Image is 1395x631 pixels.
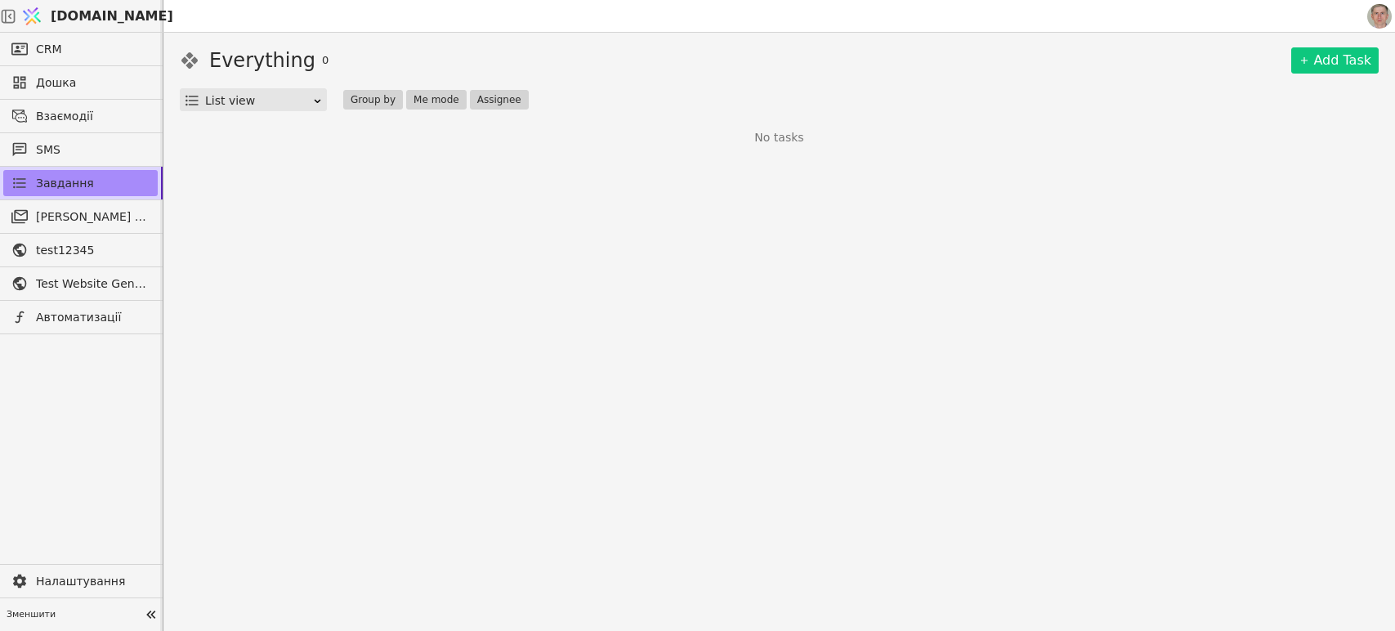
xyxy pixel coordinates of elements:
button: Assignee [470,90,529,110]
span: CRM [36,41,62,58]
a: SMS [3,136,158,163]
a: [DOMAIN_NAME] [16,1,163,32]
span: Взаємодії [36,108,150,125]
img: Logo [20,1,44,32]
h1: Everything [209,46,315,75]
div: List view [205,89,312,112]
span: Зменшити [7,608,140,622]
span: 0 [322,52,329,69]
a: test12345 [3,237,158,263]
a: Test Website General template [3,271,158,297]
button: Me mode [406,90,467,110]
span: Test Website General template [36,275,150,293]
span: Автоматизації [36,309,150,326]
a: Автоматизації [3,304,158,330]
span: SMS [36,141,150,159]
a: Add Task [1291,47,1379,74]
span: [DOMAIN_NAME] [51,7,173,26]
a: Завдання [3,170,158,196]
a: Дошка [3,69,158,96]
img: 1560949290925-CROPPED-IMG_0201-2-.jpg [1367,4,1392,29]
a: Налаштування [3,568,158,594]
p: No tasks [754,129,803,146]
span: [PERSON_NAME] розсилки [36,208,150,226]
a: CRM [3,36,158,62]
span: Завдання [36,175,94,192]
span: Дошка [36,74,150,92]
span: Налаштування [36,573,150,590]
a: Взаємодії [3,103,158,129]
button: Group by [343,90,403,110]
a: [PERSON_NAME] розсилки [3,204,158,230]
span: test12345 [36,242,150,259]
